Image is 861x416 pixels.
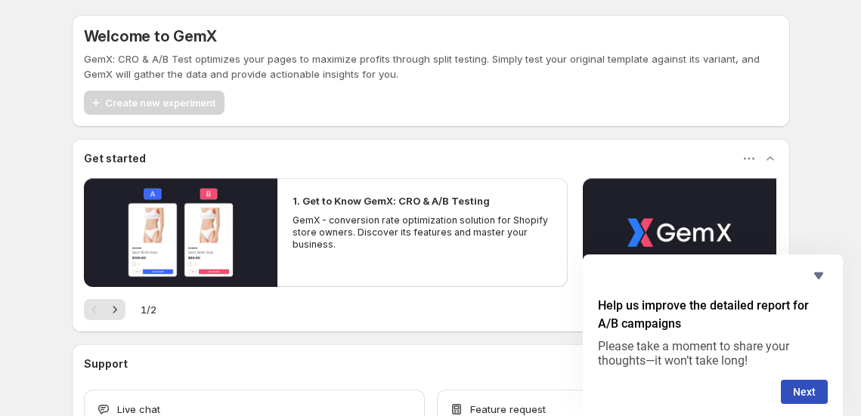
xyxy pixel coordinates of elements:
button: Next [104,299,125,320]
span: 1 / 2 [141,302,156,317]
button: Next question [781,380,828,404]
button: Play video [84,178,277,287]
h5: Welcome to GemX [84,27,217,45]
h3: Get started [84,151,146,166]
div: Help us improve the detailed report for A/B campaigns [598,267,828,404]
h2: 1. Get to Know GemX: CRO & A/B Testing [293,193,490,208]
p: GemX: CRO & A/B Test optimizes your pages to maximize profits through split testing. Simply test ... [84,51,778,82]
p: Please take a moment to share your thoughts—it won’t take long! [598,339,828,368]
button: Play video [583,178,776,287]
h2: Help us improve the detailed report for A/B campaigns [598,297,828,333]
button: Hide survey [810,267,828,285]
nav: Pagination [84,299,125,320]
p: GemX - conversion rate optimization solution for Shopify store owners. Discover its features and ... [293,214,553,251]
h3: Support [84,356,128,371]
